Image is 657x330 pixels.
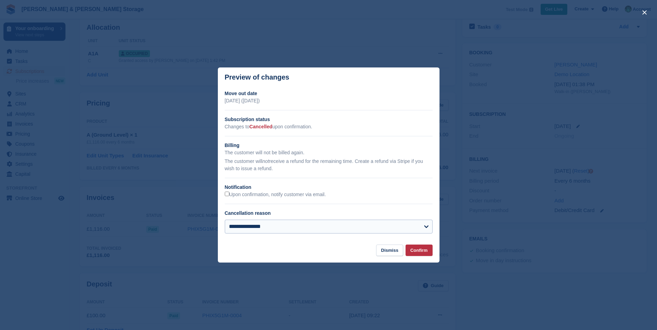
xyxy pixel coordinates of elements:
button: close [639,7,650,18]
h2: Move out date [225,90,433,97]
h2: Notification [225,184,433,191]
button: Confirm [406,245,433,256]
p: Changes to upon confirmation. [225,123,433,130]
h2: Subscription status [225,116,433,123]
p: Preview of changes [225,73,290,81]
p: The customer will not be billed again. [225,149,433,156]
input: Upon confirmation, notify customer via email. [225,192,229,196]
h2: Billing [225,142,433,149]
button: Dismiss [376,245,403,256]
p: The customer will receive a refund for the remaining time. Create a refund via Stripe if you wish... [225,158,433,172]
label: Cancellation reason [225,210,271,216]
label: Upon confirmation, notify customer via email. [225,192,326,198]
em: not [262,158,269,164]
p: [DATE] ([DATE]) [225,97,433,104]
span: Cancelled [249,124,272,129]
